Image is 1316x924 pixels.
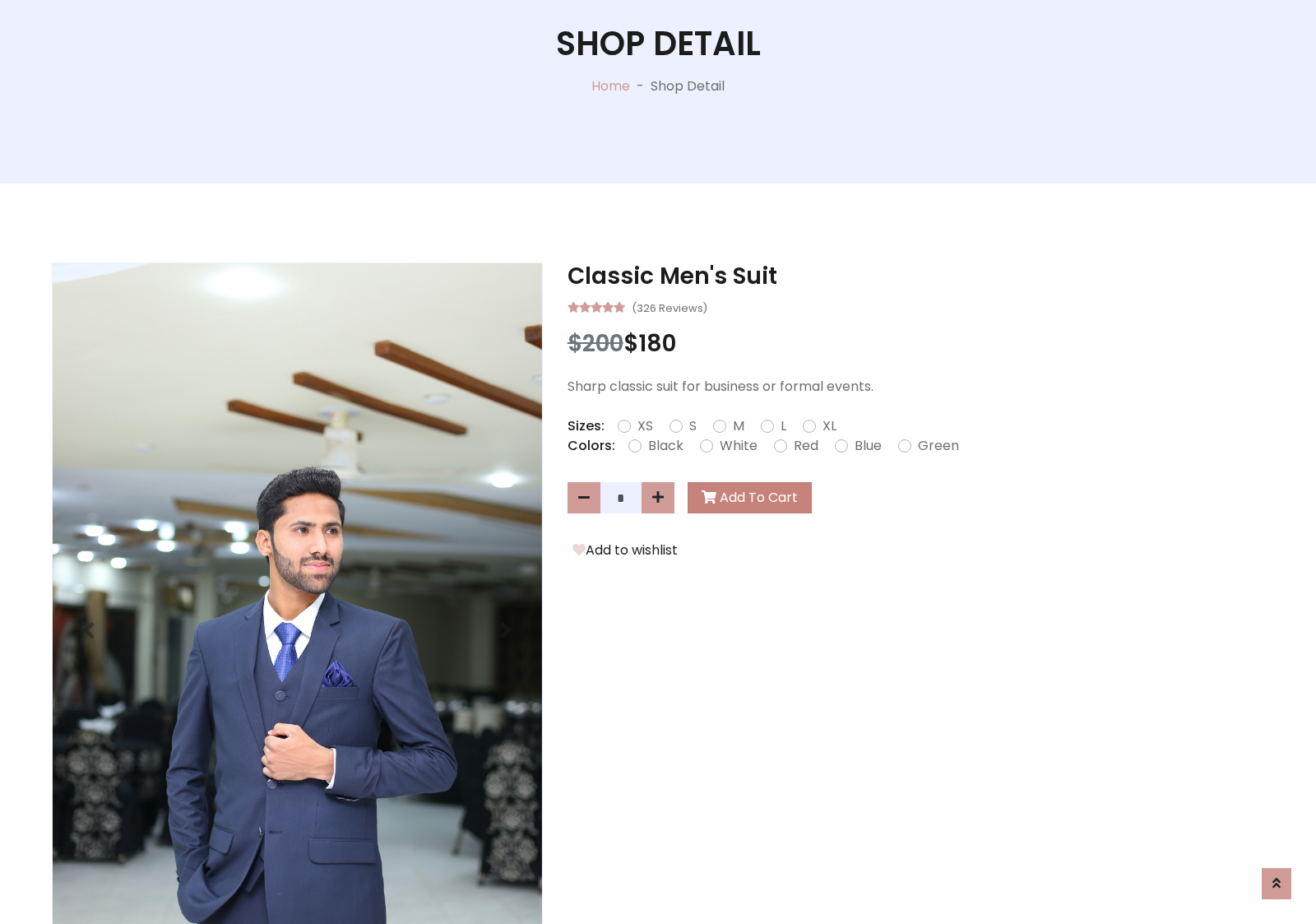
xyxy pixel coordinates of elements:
h1: Shop Detail [556,24,761,63]
label: Red [794,436,818,456]
span: 180 [638,327,676,360]
p: Colors: [568,436,615,456]
label: XS [637,416,653,436]
h3: $ [568,330,1264,358]
label: M [733,416,744,436]
label: Blue [855,436,882,456]
label: XL [822,416,836,436]
span: $200 [568,327,623,360]
p: Sharp classic suit for business or formal events. [568,377,1264,397]
small: (326 Reviews) [632,297,707,317]
label: Black [648,436,683,456]
label: White [720,436,758,456]
label: Green [918,436,959,456]
label: L [781,416,786,436]
p: Shop Detail [651,77,725,96]
button: Add To Cart [688,482,812,513]
p: Sizes: [568,416,605,436]
h3: Classic Men's Suit [568,262,1264,290]
p: - [630,77,651,96]
a: Home [591,77,630,95]
button: Add to wishlist [568,540,683,561]
label: S [689,416,697,436]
